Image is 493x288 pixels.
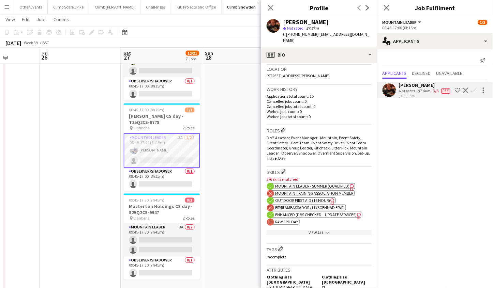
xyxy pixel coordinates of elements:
[275,191,353,196] span: Mountain Training Association member
[283,32,318,37] span: t. [PHONE_NUMBER]
[124,168,200,191] app-card-role: Observer/Shadower0/108:45-17:00 (8h15m)
[183,216,195,221] span: 2 Roles
[42,50,48,56] span: Fri
[23,40,40,45] span: Week 39
[287,26,303,31] span: Not rated
[222,0,262,14] button: Climb Snowdon
[275,219,298,224] span: RAW CPD day
[283,32,369,43] span: | [EMAIL_ADDRESS][DOMAIN_NAME]
[54,16,69,22] span: Comms
[19,15,32,24] a: Edit
[412,71,431,76] span: Declined
[377,3,493,12] h3: Job Fulfilment
[185,198,195,203] span: 0/3
[267,104,372,109] p: Cancelled jobs total count: 0
[124,113,200,126] h3: [PERSON_NAME] CS day - T25Q2CS-9778
[89,0,140,14] button: Climb [PERSON_NAME]
[261,3,377,12] h3: Profile
[124,224,200,257] app-card-role: Mountain Leader3A0/209:45-17:30 (7h45m)
[267,73,329,78] span: [STREET_ADDRESS][PERSON_NAME]
[267,94,372,99] p: Applications total count: 15
[41,54,48,62] span: 26
[267,254,372,259] p: Incomplete
[36,16,47,22] span: Jobs
[14,0,48,14] button: Other Events
[124,50,131,56] span: Sat
[3,15,18,24] a: View
[433,88,439,93] app-skills-label: 3/6
[275,212,357,217] span: Enhanced (DBS Checked – Update Services)
[267,86,372,92] h3: Work history
[51,15,72,24] a: Comms
[267,109,372,114] p: Worked jobs count: 0
[399,94,452,98] div: [DATE] 15:00
[5,16,15,22] span: View
[267,66,372,72] h3: Location
[478,20,488,25] span: 1/3
[124,78,200,101] app-card-role: Observer/Shadower0/108:45-17:00 (8h15m)
[275,183,349,189] span: Mountain Leader - Summer (Qualified)
[134,216,150,221] span: Llanberis
[129,108,165,113] span: 08:45-17:00 (8h15m)
[275,198,330,203] span: Outdoor First Aid (16 hour)
[124,103,200,191] app-job-card: 08:45-17:00 (8h15m)1/3[PERSON_NAME] CS day - T25Q2CS-9778 Llanberis2 RolesMountain Leader3A1/208:...
[205,50,213,56] span: Sun
[22,16,30,22] span: Edit
[267,168,372,175] h3: Skills
[186,57,199,62] div: 7 Jobs
[261,47,377,63] div: Bio
[322,274,372,285] h5: Clothing size [DEMOGRAPHIC_DATA]
[267,135,370,161] span: DofE Assessor, Event Manager - Mountain, Event Safety, Event Safety - Core Team, Event Safety Dri...
[34,15,49,24] a: Jobs
[383,20,422,25] button: Mountain Leader
[124,204,200,216] h3: Masterton Holdings CS day - S25Q2CS-9947
[275,205,344,210] span: Eryri Ambassador / Llysgennad Eryri
[124,133,200,168] app-card-role: Mountain Leader3A1/208:45-17:00 (8h15m)[PERSON_NAME]
[185,108,195,113] span: 1/3
[124,257,200,280] app-card-role: Observer/Shadower0/109:45-17:30 (7h45m)
[383,71,407,76] span: Applicants
[267,230,372,235] div: View All
[436,71,463,76] span: Unavailable
[267,177,372,182] p: 3/6 skills matched
[440,88,452,94] div: Crew has different fees then in role
[417,88,432,94] div: 87.8km
[383,20,417,25] span: Mountain Leader
[305,26,320,31] span: 87.8km
[129,198,165,203] span: 09:45-17:30 (7h45m)
[283,19,329,25] div: [PERSON_NAME]
[123,54,131,62] span: 27
[399,88,417,94] div: Not rated
[134,126,150,131] span: Llanberis
[42,40,49,45] div: BST
[267,127,372,134] h3: Roles
[267,267,372,273] h3: Attributes
[267,114,372,119] p: Worked jobs total count: 0
[204,54,213,62] span: 28
[140,0,171,14] button: Challenges
[267,274,316,285] h5: Clothing size [DEMOGRAPHIC_DATA]
[186,51,199,56] span: 12/31
[48,0,89,14] button: Climb Scafell Pike
[442,89,450,94] span: Fee
[267,245,372,253] h3: Tags
[5,39,21,46] div: [DATE]
[377,33,493,49] div: Applicants
[171,0,222,14] button: Kit, Projects and Office
[399,82,452,88] div: [PERSON_NAME]
[267,99,372,104] p: Cancelled jobs count: 0
[124,194,200,280] app-job-card: 09:45-17:30 (7h45m)0/3Masterton Holdings CS day - S25Q2CS-9947 Llanberis2 RolesMountain Leader3A0...
[183,126,195,131] span: 2 Roles
[383,25,488,30] div: 08:45-17:00 (8h15m)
